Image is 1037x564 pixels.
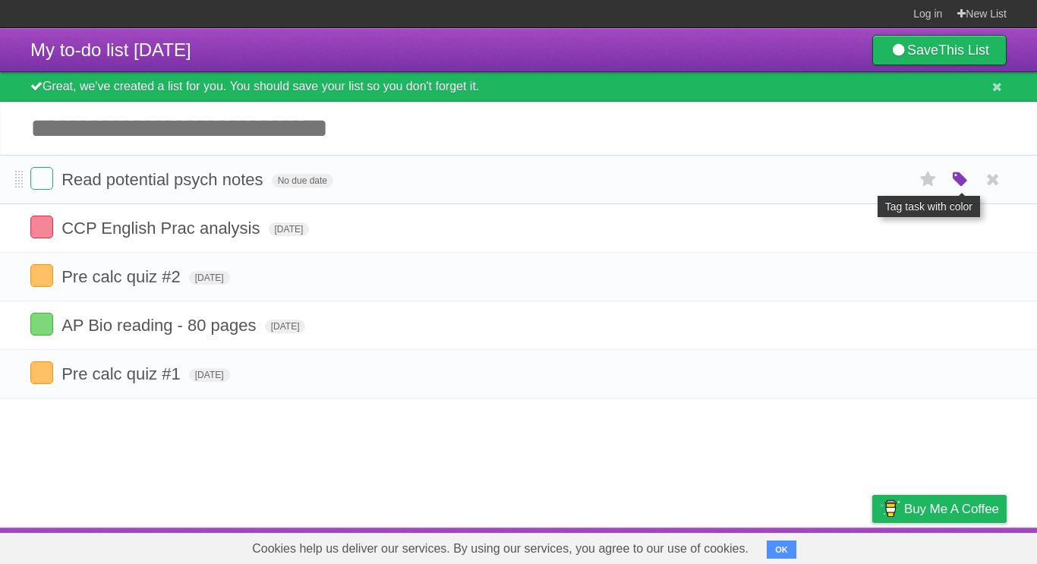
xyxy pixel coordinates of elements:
label: Done [30,313,53,336]
span: [DATE] [189,271,230,285]
span: Read potential psych notes [61,170,266,189]
label: Star task [914,167,943,192]
a: About [670,531,702,560]
b: This List [938,43,989,58]
span: No due date [272,174,333,187]
button: OK [767,540,796,559]
a: Developers [720,531,782,560]
label: Done [30,216,53,238]
a: Terms [801,531,834,560]
span: Pre calc quiz #1 [61,364,184,383]
span: Cookies help us deliver our services. By using our services, you agree to our use of cookies. [237,534,764,564]
span: [DATE] [265,320,306,333]
label: Done [30,167,53,190]
span: [DATE] [269,222,310,236]
a: Suggest a feature [911,531,1007,560]
span: My to-do list [DATE] [30,39,191,60]
a: SaveThis List [872,35,1007,65]
label: Done [30,361,53,384]
a: Privacy [853,531,892,560]
span: [DATE] [189,368,230,382]
span: Buy me a coffee [904,496,999,522]
img: Buy me a coffee [880,496,900,521]
a: Buy me a coffee [872,495,1007,523]
label: Done [30,264,53,287]
span: Pre calc quiz #2 [61,267,184,286]
span: AP Bio reading - 80 pages [61,316,260,335]
span: CCP English Prac analysis [61,219,263,238]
